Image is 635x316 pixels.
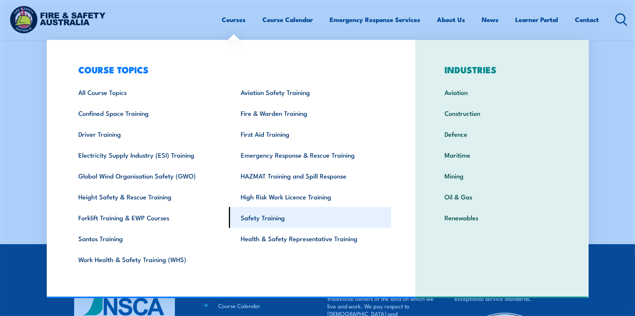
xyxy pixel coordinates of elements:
[516,9,559,30] a: Learner Portal
[229,123,391,144] a: First Aid Training
[229,103,391,123] a: Fire & Warden Training
[229,228,391,249] a: Health & Safety Representative Training
[218,302,260,310] a: Course Calendar
[67,207,229,228] a: Forklift Training & EWP Courses
[67,103,229,123] a: Confined Space Training
[67,64,392,75] h3: COURSE TOPICS
[263,9,313,30] a: Course Calendar
[433,123,571,144] a: Defence
[433,103,571,123] a: Construction
[229,82,391,103] a: Aviation Safety Training
[67,144,229,165] a: Electricity Supply Industry (ESI) Training
[433,186,571,207] a: Oil & Gas
[433,207,571,228] a: Renewables
[437,9,465,30] a: About Us
[229,207,391,228] a: Safety Training
[67,165,229,186] a: Global Wind Organisation Safety (GWO)
[67,186,229,207] a: Height Safety & Rescue Training
[433,82,571,103] a: Aviation
[67,123,229,144] a: Driver Training
[482,9,499,30] a: News
[229,165,391,186] a: HAZMAT Training and Spill Response
[229,186,391,207] a: High Risk Work Licence Training
[222,9,246,30] a: Courses
[575,9,599,30] a: Contact
[330,9,421,30] a: Emergency Response Services
[433,144,571,165] a: Maritime
[433,165,571,186] a: Mining
[67,228,229,249] a: Santos Training
[433,64,571,75] h3: INDUSTRIES
[67,249,229,270] a: Work Health & Safety Training (WHS)
[67,82,229,103] a: All Course Topics
[229,144,391,165] a: Emergency Response & Rescue Training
